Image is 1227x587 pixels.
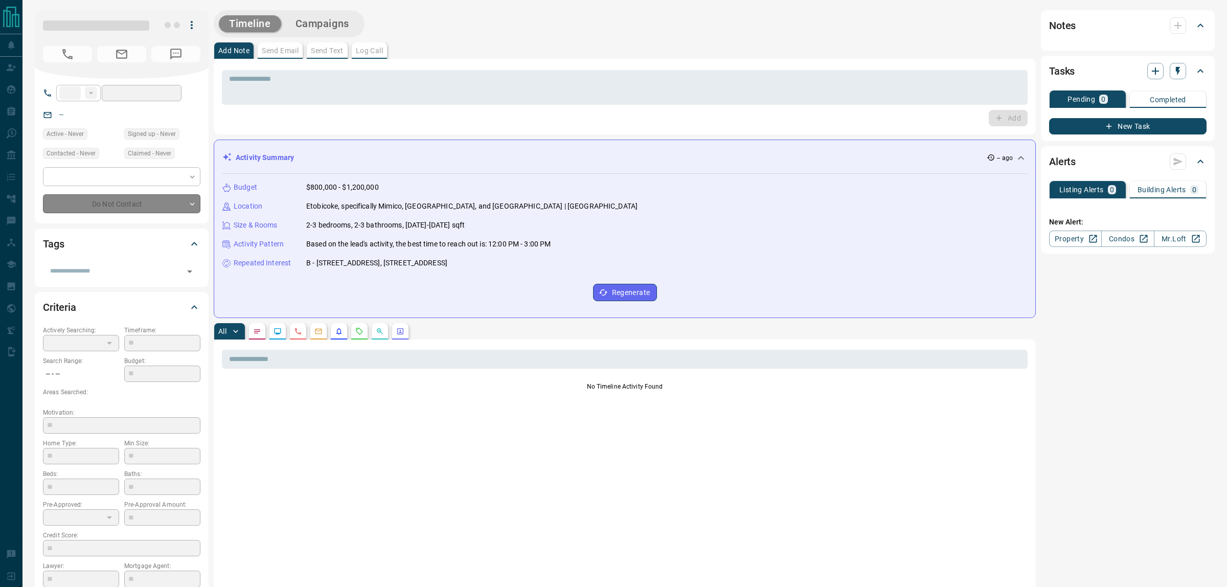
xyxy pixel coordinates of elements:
[43,46,92,62] span: No Number
[124,356,200,366] p: Budget:
[285,15,359,32] button: Campaigns
[1154,231,1207,247] a: Mr.Loft
[294,327,302,335] svg: Calls
[97,46,146,62] span: No Email
[43,366,119,382] p: -- - --
[43,295,200,320] div: Criteria
[124,439,200,448] p: Min Size:
[124,469,200,479] p: Baths:
[1049,17,1076,34] h2: Notes
[1192,186,1196,193] p: 0
[396,327,404,335] svg: Agent Actions
[43,531,200,540] p: Credit Score:
[43,469,119,479] p: Beds:
[47,148,96,159] span: Contacted - Never
[234,182,257,193] p: Budget
[1067,96,1095,103] p: Pending
[128,148,171,159] span: Claimed - Never
[274,327,282,335] svg: Lead Browsing Activity
[236,152,294,163] p: Activity Summary
[1049,118,1207,134] button: New Task
[1138,186,1186,193] p: Building Alerts
[43,500,119,509] p: Pre-Approved:
[222,148,1027,167] div: Activity Summary-- ago
[376,327,384,335] svg: Opportunities
[234,201,262,212] p: Location
[43,232,200,256] div: Tags
[124,326,200,335] p: Timeframe:
[43,439,119,448] p: Home Type:
[43,356,119,366] p: Search Range:
[43,561,119,571] p: Lawyer:
[43,326,119,335] p: Actively Searching:
[151,46,200,62] span: No Number
[1049,13,1207,38] div: Notes
[314,327,323,335] svg: Emails
[306,258,447,268] p: B - [STREET_ADDRESS], [STREET_ADDRESS]
[222,382,1028,391] p: No Timeline Activity Found
[593,284,657,301] button: Regenerate
[1110,186,1114,193] p: 0
[124,500,200,509] p: Pre-Approval Amount:
[1049,217,1207,228] p: New Alert:
[47,129,84,139] span: Active - Never
[43,236,64,252] h2: Tags
[43,388,200,397] p: Areas Searched:
[253,327,261,335] svg: Notes
[43,194,200,213] div: Do Not Contact
[59,110,63,119] a: --
[997,153,1013,163] p: -- ago
[234,239,284,250] p: Activity Pattern
[1059,186,1104,193] p: Listing Alerts
[234,220,278,231] p: Size & Rooms
[1049,149,1207,174] div: Alerts
[124,561,200,571] p: Mortgage Agent:
[43,408,200,417] p: Motivation:
[1049,231,1102,247] a: Property
[219,15,281,32] button: Timeline
[335,327,343,335] svg: Listing Alerts
[1101,96,1105,103] p: 0
[218,47,249,54] p: Add Note
[1049,59,1207,83] div: Tasks
[234,258,291,268] p: Repeated Interest
[218,328,226,335] p: All
[128,129,176,139] span: Signed up - Never
[306,239,551,250] p: Based on the lead's activity, the best time to reach out is: 12:00 PM - 3:00 PM
[1150,96,1186,103] p: Completed
[306,220,465,231] p: 2-3 bedrooms, 2-3 bathrooms, [DATE]-[DATE] sqft
[1049,153,1076,170] h2: Alerts
[306,201,638,212] p: Etobicoke, specifically Mimico, [GEOGRAPHIC_DATA], and [GEOGRAPHIC_DATA] | [GEOGRAPHIC_DATA]
[1101,231,1154,247] a: Condos
[43,299,76,315] h2: Criteria
[1049,63,1075,79] h2: Tasks
[183,264,197,279] button: Open
[306,182,379,193] p: $800,000 - $1,200,000
[355,327,363,335] svg: Requests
